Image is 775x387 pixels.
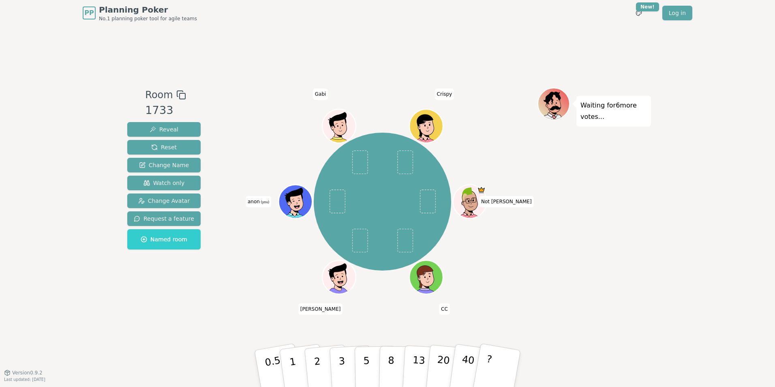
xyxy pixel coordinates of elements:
[139,161,189,169] span: Change Name
[134,215,194,223] span: Request a feature
[632,6,646,20] button: New!
[580,100,647,123] p: Waiting for 6 more votes...
[127,193,201,208] button: Change Avatar
[145,102,186,119] div: 1733
[636,2,659,11] div: New!
[246,196,271,207] span: Click to change your name
[260,200,270,204] span: (you)
[127,140,201,155] button: Reset
[127,211,201,226] button: Request a feature
[313,88,328,100] span: Click to change your name
[127,176,201,190] button: Watch only
[143,179,185,187] span: Watch only
[127,158,201,172] button: Change Name
[4,377,45,382] span: Last updated: [DATE]
[127,122,201,137] button: Reveal
[280,186,311,217] button: Click to change your avatar
[151,143,177,151] span: Reset
[99,15,197,22] span: No.1 planning poker tool for agile teams
[145,88,173,102] span: Room
[150,125,178,133] span: Reveal
[99,4,197,15] span: Planning Poker
[662,6,692,20] a: Log in
[12,370,43,376] span: Version 0.9.2
[4,370,43,376] button: Version0.9.2
[435,88,454,100] span: Click to change your name
[439,303,450,315] span: Click to change your name
[298,303,343,315] span: Click to change your name
[138,197,190,205] span: Change Avatar
[141,235,187,243] span: Named room
[479,196,534,207] span: Click to change your name
[83,4,197,22] a: PPPlanning PokerNo.1 planning poker tool for agile teams
[477,186,486,194] span: Not Shaun is the host
[84,8,94,18] span: PP
[127,229,201,249] button: Named room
